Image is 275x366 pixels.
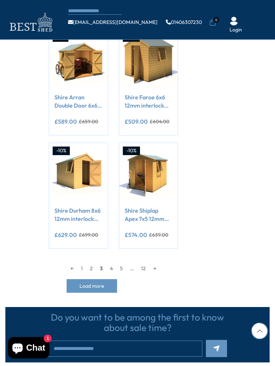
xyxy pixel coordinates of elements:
[68,20,158,25] a: [EMAIL_ADDRESS][DOMAIN_NAME]
[150,119,169,124] del: £604.00
[49,30,107,88] img: Shire Arran Double Door 6x6 12mm interlock Clad wooden Shed - Best Shed
[67,263,77,274] a: ←
[166,20,202,25] a: 01406307230
[126,263,137,274] span: …
[230,26,242,34] a: Login
[96,263,106,274] span: 3
[123,147,140,155] div: -10%
[54,119,77,124] ins: £589.00
[79,232,98,237] del: £699.00
[53,147,70,155] div: -10%
[54,93,102,109] a: Shire Arran Double Door 6x6 12mm interlock Clad wooden Shed
[106,263,116,274] a: 4
[125,119,148,124] ins: £509.00
[125,232,147,238] ins: £574.00
[6,337,52,360] inbox-online-store-chat: Shopify online store chat
[79,283,104,288] span: Load more
[149,263,160,274] a: →
[77,263,86,274] a: 1
[86,263,96,274] a: 2
[125,93,172,109] a: Shire Faroe 6x6 12mm interlock Clad wooden Shed
[54,232,77,238] ins: £629.00
[54,207,102,223] a: Shire Durham 8x6 12mm interlock Clad wooden Shed
[79,119,98,124] del: £659.00
[125,207,172,223] a: Shire Shiplap Apex 7x5 12mm interlock Clad wooden Shed
[67,279,117,293] button: Load more
[116,263,126,274] a: 5
[5,11,56,34] img: logo
[230,17,238,25] img: User Icon
[48,312,227,333] h3: Do you want to be among the first to know about sale time?
[209,19,216,26] a: 0
[137,263,149,274] a: 12
[206,340,227,357] button: Subscribe
[149,232,168,237] del: £639.00
[213,17,219,23] span: 0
